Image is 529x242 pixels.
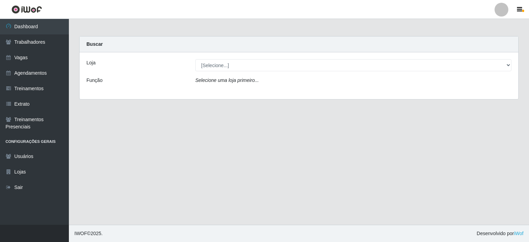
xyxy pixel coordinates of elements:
span: © 2025 . [74,230,103,237]
i: Selecione uma loja primeiro... [195,77,259,83]
img: CoreUI Logo [11,5,42,14]
span: IWOF [74,231,87,236]
a: iWof [514,231,523,236]
span: Desenvolvido por [477,230,523,237]
label: Loja [86,59,95,66]
label: Função [86,77,103,84]
strong: Buscar [86,41,103,47]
